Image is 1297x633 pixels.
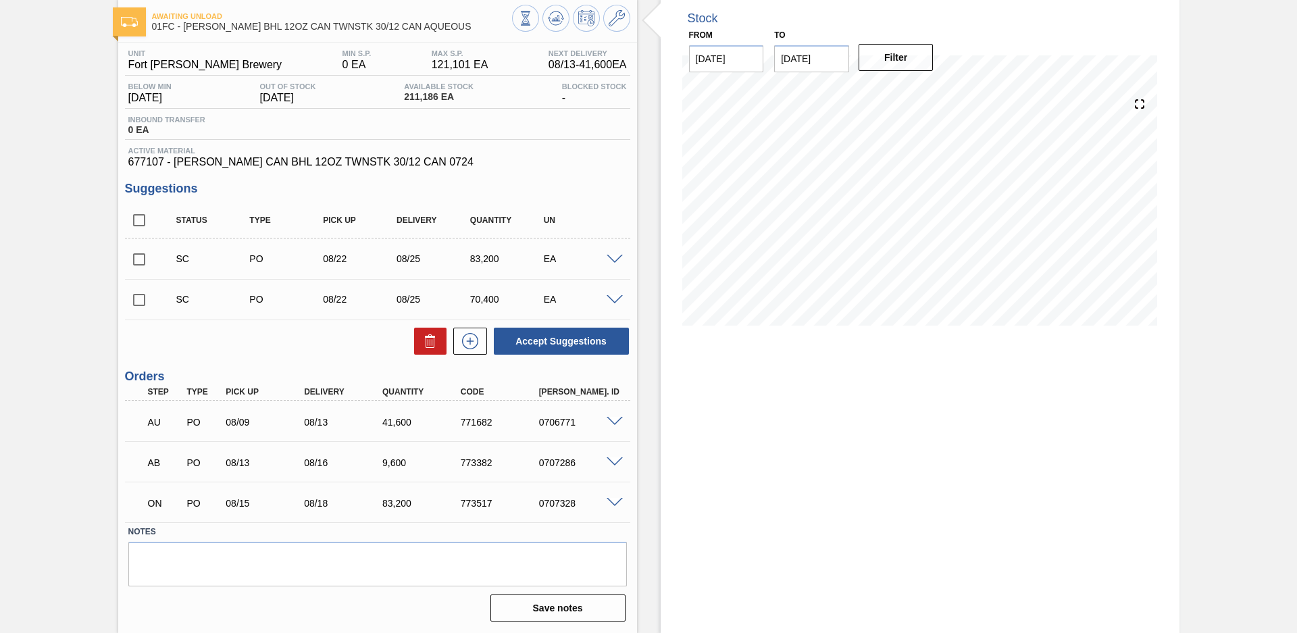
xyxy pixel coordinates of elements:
div: Purchase order [246,294,328,305]
span: Fort [PERSON_NAME] Brewery [128,59,282,71]
span: Inbound Transfer [128,116,205,124]
div: 771682 [457,417,545,428]
span: 211,186 EA [404,92,474,102]
div: Awaiting Unload [145,407,185,437]
label: to [774,30,785,40]
div: New suggestion [447,328,487,355]
span: [DATE] [260,92,316,104]
button: Stocks Overview [512,5,539,32]
label: From [689,30,713,40]
img: Ícone [121,17,138,27]
span: Awaiting Unload [152,12,512,20]
div: Status [173,216,255,225]
span: Unit [128,49,282,57]
div: Delivery [301,387,388,397]
div: 08/18/2025 [301,498,388,509]
input: mm/dd/yyyy [774,45,849,72]
span: 677107 - [PERSON_NAME] CAN BHL 12OZ TWNSTK 30/12 CAN 0724 [128,156,627,168]
div: 08/16/2025 [301,457,388,468]
span: Out Of Stock [260,82,316,91]
button: Schedule Inventory [573,5,600,32]
div: Type [183,387,224,397]
button: Update Chart [542,5,569,32]
span: 08/13 - 41,600 EA [549,59,627,71]
div: Purchase order [183,417,224,428]
div: Suggestion Created [173,294,255,305]
div: Step [145,387,185,397]
span: Active Material [128,147,627,155]
div: 08/09/2025 [222,417,310,428]
div: Pick up [320,216,401,225]
div: Awaiting Pick Up [145,448,185,478]
button: Accept Suggestions [494,328,629,355]
button: Filter [859,44,934,71]
span: MAX S.P. [432,49,488,57]
div: EA [540,253,622,264]
div: Suggestion Created [173,253,255,264]
div: 08/13/2025 [222,457,310,468]
div: Accept Suggestions [487,326,630,356]
div: Purchase order [183,498,224,509]
div: Code [457,387,545,397]
div: 0707286 [536,457,624,468]
div: 773517 [457,498,545,509]
div: Purchase order [183,457,224,468]
p: ON [148,498,182,509]
span: 0 EA [128,125,205,135]
div: 08/22/2025 [320,253,401,264]
span: MIN S.P. [342,49,372,57]
span: Below Min [128,82,172,91]
div: Purchase order [246,253,328,264]
div: Delete Suggestions [407,328,447,355]
div: Type [246,216,328,225]
div: 773382 [457,457,545,468]
input: mm/dd/yyyy [689,45,764,72]
div: 08/25/2025 [393,253,475,264]
span: [DATE] [128,92,172,104]
div: [PERSON_NAME]. ID [536,387,624,397]
div: Quantity [467,216,549,225]
div: 70,400 [467,294,549,305]
div: Quantity [379,387,467,397]
div: - [559,82,630,104]
div: 41,600 [379,417,467,428]
div: Pick up [222,387,310,397]
label: Notes [128,522,627,542]
span: Blocked Stock [562,82,627,91]
div: Negotiating Order [145,488,185,518]
p: AB [148,457,182,468]
div: 08/25/2025 [393,294,475,305]
div: Stock [688,11,718,26]
div: 08/13/2025 [301,417,388,428]
button: Go to Master Data / General [603,5,630,32]
p: AU [148,417,182,428]
span: Available Stock [404,82,474,91]
div: 9,600 [379,457,467,468]
h3: Orders [125,370,630,384]
button: Save notes [490,594,626,622]
div: 08/22/2025 [320,294,401,305]
h3: Suggestions [125,182,630,196]
div: UN [540,216,622,225]
div: 83,200 [379,498,467,509]
div: Delivery [393,216,475,225]
span: 121,101 EA [432,59,488,71]
div: 83,200 [467,253,549,264]
span: 0 EA [342,59,372,71]
div: 0706771 [536,417,624,428]
div: 0707328 [536,498,624,509]
span: 01FC - CARR BHL 12OZ CAN TWNSTK 30/12 CAN AQUEOUS [152,22,512,32]
div: 08/15/2025 [222,498,310,509]
div: EA [540,294,622,305]
span: Next Delivery [549,49,627,57]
